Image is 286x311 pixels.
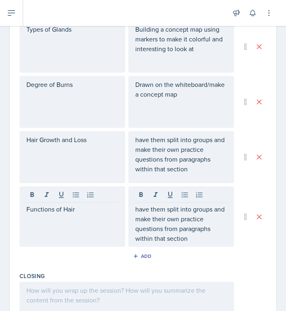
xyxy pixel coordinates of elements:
p: Degree of Burns [26,80,118,89]
label: Closing [19,272,45,280]
p: Hair Growth and Loss [26,135,118,145]
p: Types of Glands [26,24,118,34]
p: Building a concept map using markers to make it colorful and interesting to look at [135,24,227,54]
p: Functions of Hair [26,204,118,214]
p: Drawn on the whiteboard/make a concept map [135,80,227,99]
p: have them split into groups and make their own practice questions from paragraphs within that sec... [135,135,227,174]
div: Add [134,253,152,259]
p: have them split into groups and make their own practice questions from paragraphs within that sec... [135,204,227,243]
button: Add [130,250,156,262]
